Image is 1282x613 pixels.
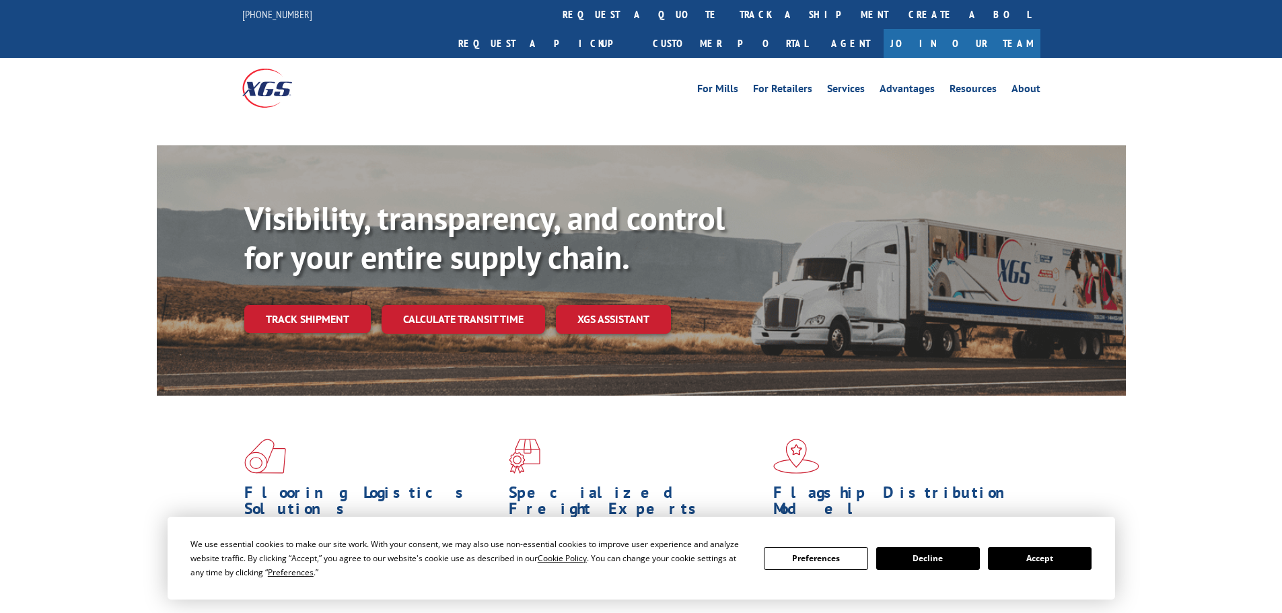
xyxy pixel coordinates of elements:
[764,547,867,570] button: Preferences
[1011,83,1040,98] a: About
[244,197,725,278] b: Visibility, transparency, and control for your entire supply chain.
[242,7,312,21] a: [PHONE_NUMBER]
[244,439,286,474] img: xgs-icon-total-supply-chain-intelligence-red
[168,517,1115,600] div: Cookie Consent Prompt
[818,29,884,58] a: Agent
[988,547,1092,570] button: Accept
[773,439,820,474] img: xgs-icon-flagship-distribution-model-red
[950,83,997,98] a: Resources
[880,83,935,98] a: Advantages
[876,547,980,570] button: Decline
[697,83,738,98] a: For Mills
[509,439,540,474] img: xgs-icon-focused-on-flooring-red
[827,83,865,98] a: Services
[773,484,1028,524] h1: Flagship Distribution Model
[268,567,314,578] span: Preferences
[538,552,587,564] span: Cookie Policy
[448,29,643,58] a: Request a pickup
[244,484,499,524] h1: Flooring Logistics Solutions
[643,29,818,58] a: Customer Portal
[884,29,1040,58] a: Join Our Team
[753,83,812,98] a: For Retailers
[509,484,763,524] h1: Specialized Freight Experts
[190,537,748,579] div: We use essential cookies to make our site work. With your consent, we may also use non-essential ...
[382,305,545,334] a: Calculate transit time
[556,305,671,334] a: XGS ASSISTANT
[244,305,371,333] a: Track shipment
